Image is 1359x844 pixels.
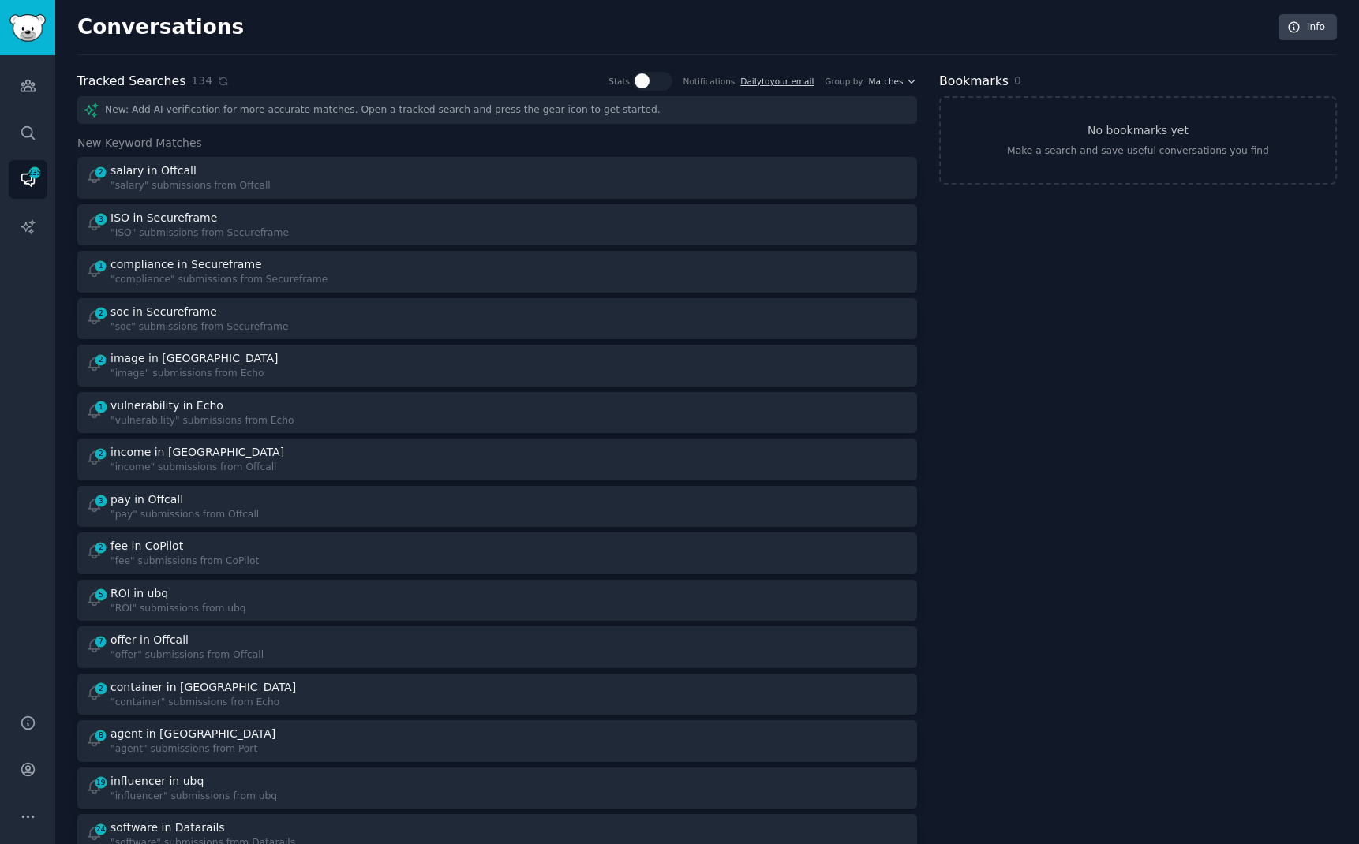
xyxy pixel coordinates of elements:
a: No bookmarks yetMake a search and save useful conversations you find [939,96,1337,185]
a: 2container in [GEOGRAPHIC_DATA]"container" submissions from Echo [77,674,917,715]
span: 7 [94,636,108,647]
button: Matches [869,76,917,87]
div: "soc" submissions from Secureframe [110,320,289,334]
a: 2fee in CoPilot"fee" submissions from CoPilot [77,532,917,574]
div: salary in Offcall [110,162,197,179]
div: image in [GEOGRAPHIC_DATA] [110,350,278,367]
a: 2income in [GEOGRAPHIC_DATA]"income" submissions from Offcall [77,439,917,480]
h2: Tracked Searches [77,72,185,91]
span: New Keyword Matches [77,135,202,151]
div: "agent" submissions from Port [110,742,279,756]
div: "ISO" submissions from Secureframe [110,226,289,241]
a: 2salary in Offcall"salary" submissions from Offcall [77,157,917,199]
span: 5 [94,589,108,600]
h2: Conversations [77,15,244,40]
a: 235 [9,160,47,199]
div: offer in Offcall [110,632,189,648]
a: 3ISO in Secureframe"ISO" submissions from Secureframe [77,204,917,246]
a: 3pay in Offcall"pay" submissions from Offcall [77,486,917,528]
span: 2 [94,448,108,459]
span: 0 [1014,74,1021,87]
span: 24 [94,823,108,835]
div: Notifications [683,76,736,87]
div: Group by [825,76,863,87]
div: ROI in ubq [110,585,168,602]
div: "ROI" submissions from ubq [110,602,246,616]
div: Stats [608,76,630,87]
a: 8agent in [GEOGRAPHIC_DATA]"agent" submissions from Port [77,720,917,762]
div: "compliance" submissions from Secureframe [110,273,328,287]
a: 5ROI in ubq"ROI" submissions from ubq [77,580,917,622]
span: 8 [94,730,108,741]
div: vulnerability in Echo [110,398,223,414]
span: Matches [869,76,904,87]
div: "pay" submissions from Offcall [110,508,259,522]
img: GummySearch logo [9,14,46,42]
a: 19influencer in ubq"influencer" submissions from ubq [77,767,917,809]
div: "image" submissions from Echo [110,367,281,381]
div: income in [GEOGRAPHIC_DATA] [110,444,284,461]
div: ISO in Secureframe [110,210,217,226]
a: 7offer in Offcall"offer" submissions from Offcall [77,626,917,668]
span: 2 [94,683,108,694]
div: "fee" submissions from CoPilot [110,555,259,569]
div: agent in [GEOGRAPHIC_DATA] [110,726,275,742]
span: 134 [191,73,212,89]
div: "salary" submissions from Offcall [110,179,271,193]
span: 3 [94,214,108,225]
span: 19 [94,777,108,788]
h2: Bookmarks [939,72,1009,91]
div: fee in CoPilot [110,538,183,555]
span: 2 [94,308,108,319]
a: 1vulnerability in Echo"vulnerability" submissions from Echo [77,392,917,434]
h3: No bookmarks yet [1088,122,1189,139]
div: Make a search and save useful conversations you find [1007,144,1269,159]
a: 1compliance in Secureframe"compliance" submissions from Secureframe [77,251,917,293]
span: 1 [94,260,108,271]
span: 2 [94,354,108,365]
div: "vulnerability" submissions from Echo [110,414,294,428]
div: "income" submissions from Offcall [110,461,287,475]
span: 2 [94,542,108,553]
div: container in [GEOGRAPHIC_DATA] [110,679,296,696]
a: 2image in [GEOGRAPHIC_DATA]"image" submissions from Echo [77,345,917,387]
div: "influencer" submissions from ubq [110,790,277,804]
span: 1 [94,401,108,413]
div: soc in Secureframe [110,304,217,320]
span: 3 [94,495,108,506]
a: Info [1279,14,1337,41]
div: "offer" submissions from Offcall [110,648,264,663]
div: compliance in Secureframe [110,256,262,273]
a: Dailytoyour email [740,77,814,86]
div: pay in Offcall [110,491,183,508]
div: "container" submissions from Echo [110,696,299,710]
div: New: Add AI verification for more accurate matches. Open a tracked search and press the gear icon... [77,96,917,124]
span: 235 [28,167,42,178]
span: 2 [94,166,108,177]
div: software in Datarails [110,820,225,836]
div: influencer in ubq [110,773,204,790]
a: 2soc in Secureframe"soc" submissions from Secureframe [77,298,917,340]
